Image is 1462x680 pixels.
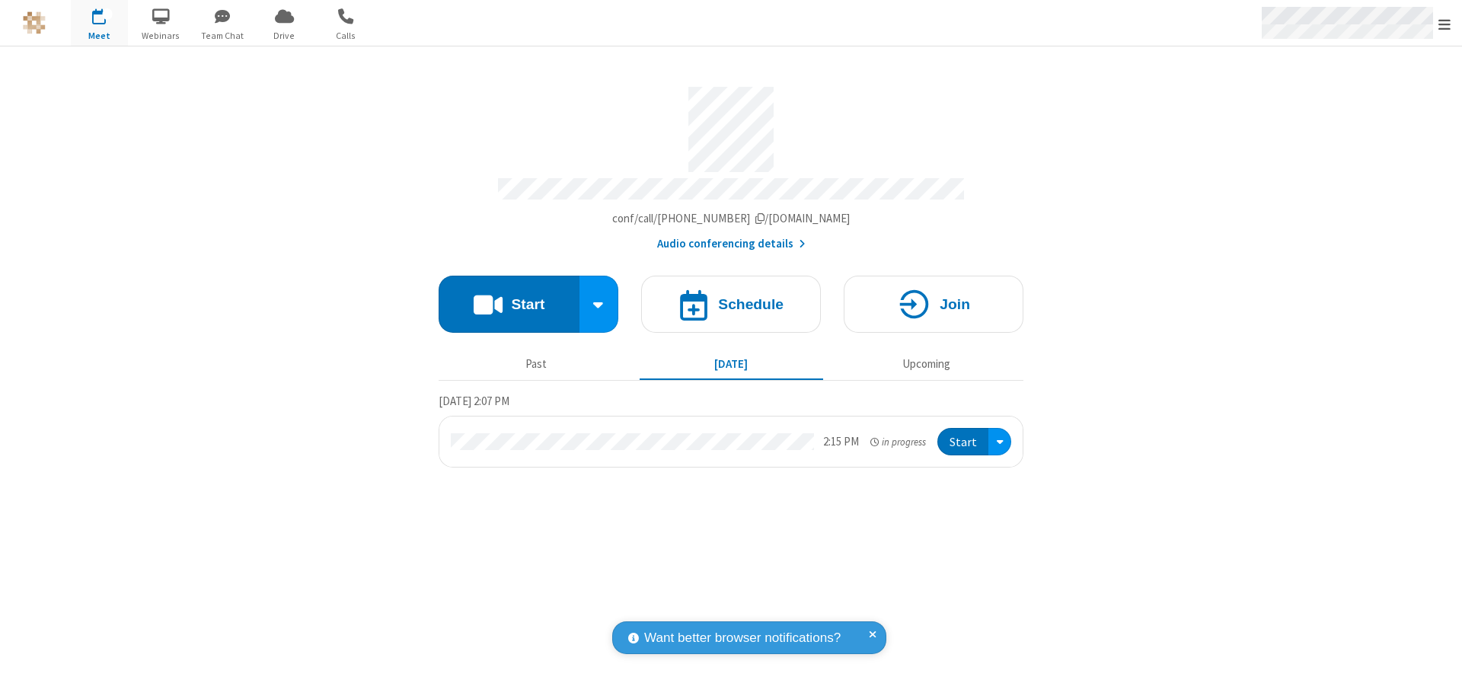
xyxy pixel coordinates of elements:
[718,297,784,311] h4: Schedule
[439,75,1023,253] section: Account details
[103,8,113,20] div: 1
[657,235,806,253] button: Audio conferencing details
[194,29,251,43] span: Team Chat
[641,276,821,333] button: Schedule
[835,350,1018,378] button: Upcoming
[940,297,970,311] h4: Join
[844,276,1023,333] button: Join
[23,11,46,34] img: QA Selenium DO NOT DELETE OR CHANGE
[439,394,509,408] span: [DATE] 2:07 PM
[612,210,851,228] button: Copy my meeting room linkCopy my meeting room link
[511,297,544,311] h4: Start
[445,350,628,378] button: Past
[439,392,1023,468] section: Today's Meetings
[640,350,823,378] button: [DATE]
[132,29,190,43] span: Webinars
[644,628,841,648] span: Want better browser notifications?
[870,435,926,449] em: in progress
[988,428,1011,456] div: Open menu
[318,29,375,43] span: Calls
[579,276,619,333] div: Start conference options
[256,29,313,43] span: Drive
[823,433,859,451] div: 2:15 PM
[937,428,988,456] button: Start
[439,276,579,333] button: Start
[71,29,128,43] span: Meet
[612,211,851,225] span: Copy my meeting room link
